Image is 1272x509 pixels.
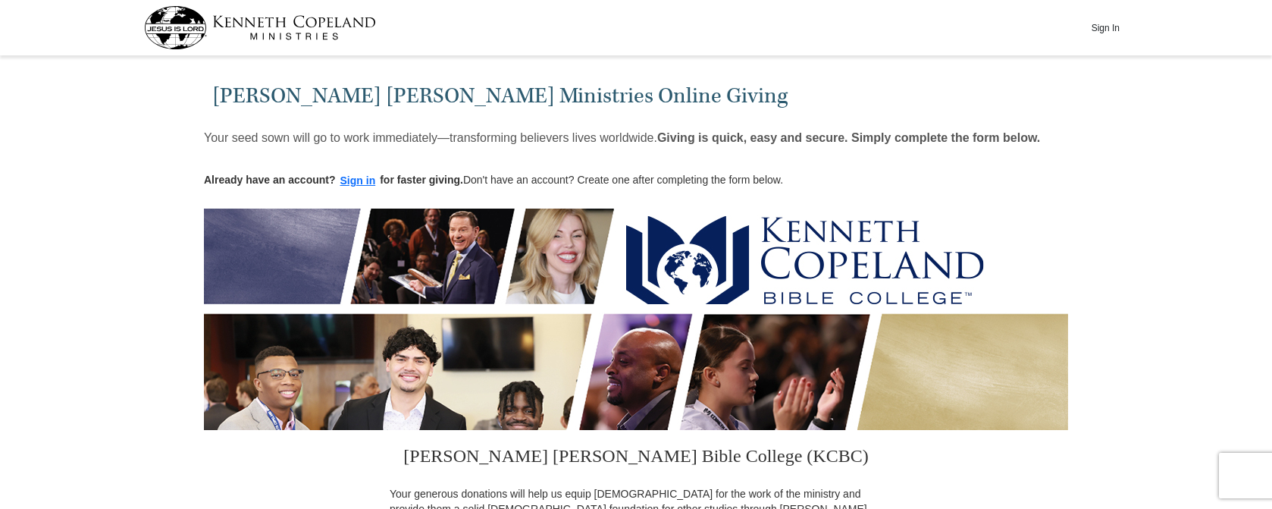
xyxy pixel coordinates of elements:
p: Your seed sown will go to work immediately—transforming believers lives worldwide. [204,130,1040,146]
button: Sign in [336,172,381,190]
h3: [PERSON_NAME] [PERSON_NAME] Bible College (KCBC) [390,430,882,486]
strong: Giving is quick, easy and secure. Simply complete the form below. [657,131,1040,144]
button: Sign In [1082,16,1128,39]
h1: [PERSON_NAME] [PERSON_NAME] Ministries Online Giving [212,83,1061,108]
img: kcm-header-logo.svg [144,6,376,49]
p: Don't have an account? Create one after completing the form below. [204,172,783,190]
strong: Already have an account? for faster giving. [204,174,463,186]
